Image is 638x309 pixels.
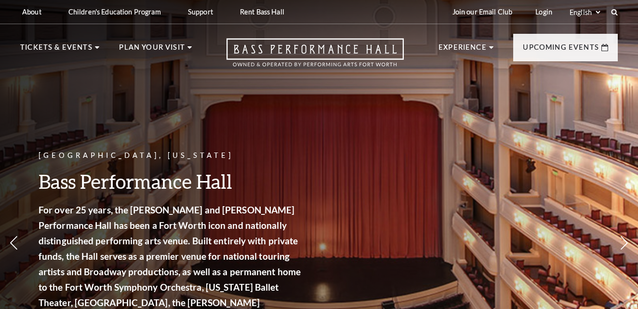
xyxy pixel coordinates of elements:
p: Children's Education Program [68,8,161,16]
p: Support [188,8,213,16]
p: Rent Bass Hall [240,8,284,16]
p: Plan Your Visit [119,42,185,59]
p: [GEOGRAPHIC_DATA], [US_STATE] [39,150,304,162]
p: Experience [439,42,487,59]
p: Upcoming Events [523,42,599,59]
select: Select: [568,8,602,17]
h3: Bass Performance Hall [39,169,304,194]
p: Tickets & Events [20,42,93,59]
p: About [22,8,41,16]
